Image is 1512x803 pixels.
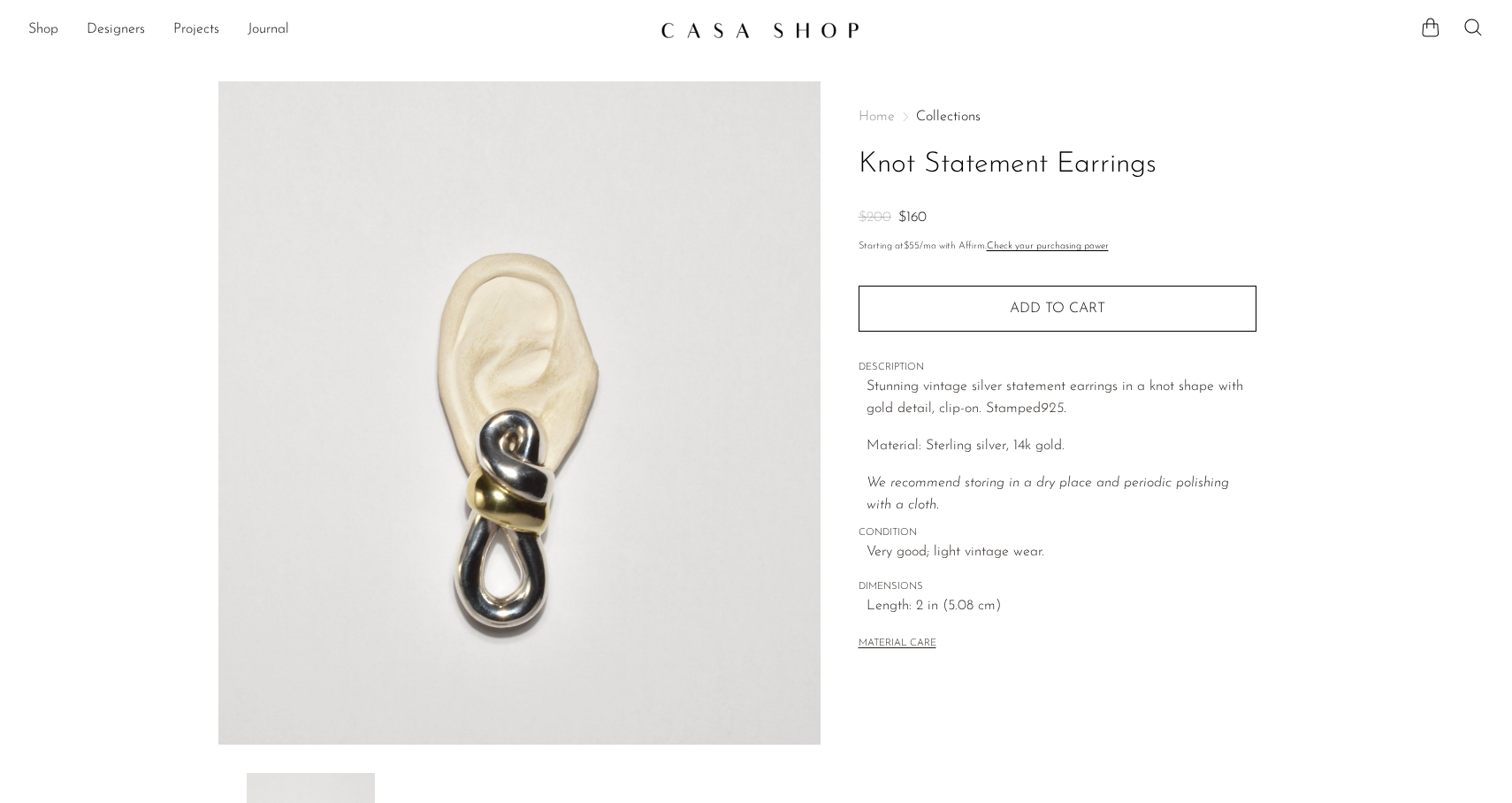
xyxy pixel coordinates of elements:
[859,525,1256,541] span: CONDITION
[859,638,936,651] button: MATERIAL CARE
[916,110,981,124] a: Collections
[904,241,920,251] span: $55
[1010,302,1105,316] span: Add to cart
[867,435,1256,458] p: Material: Sterling silver, 14k gold.
[859,142,1256,187] h1: Knot Statement Earrings
[867,595,1256,618] span: Length: 2 in (5.08 cm)
[28,15,646,45] ul: NEW HEADER MENU
[859,210,891,225] span: $200
[87,19,145,42] a: Designers
[859,579,1256,595] span: DIMENSIONS
[987,241,1109,251] a: Check your purchasing power - Learn more about Affirm Financing (opens in modal)
[867,476,1229,513] i: We recommend storing in a dry place and periodic polishing with a cloth.
[867,376,1256,421] p: Stunning vintage silver statement earrings in a knot shape with gold detail, clip-on. Stamped
[898,210,927,225] span: $160
[28,15,646,45] nav: Desktop navigation
[173,19,219,42] a: Projects
[218,81,821,745] img: Knot Statement Earrings
[859,110,895,124] span: Home
[859,239,1256,255] p: Starting at /mo with Affirm.
[867,541,1256,564] span: Very good; light vintage wear.
[859,360,1256,376] span: DESCRIPTION
[859,110,1256,124] nav: Breadcrumbs
[28,19,58,42] a: Shop
[859,286,1256,332] button: Add to cart
[1041,401,1066,416] em: 925.
[248,19,289,42] a: Journal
